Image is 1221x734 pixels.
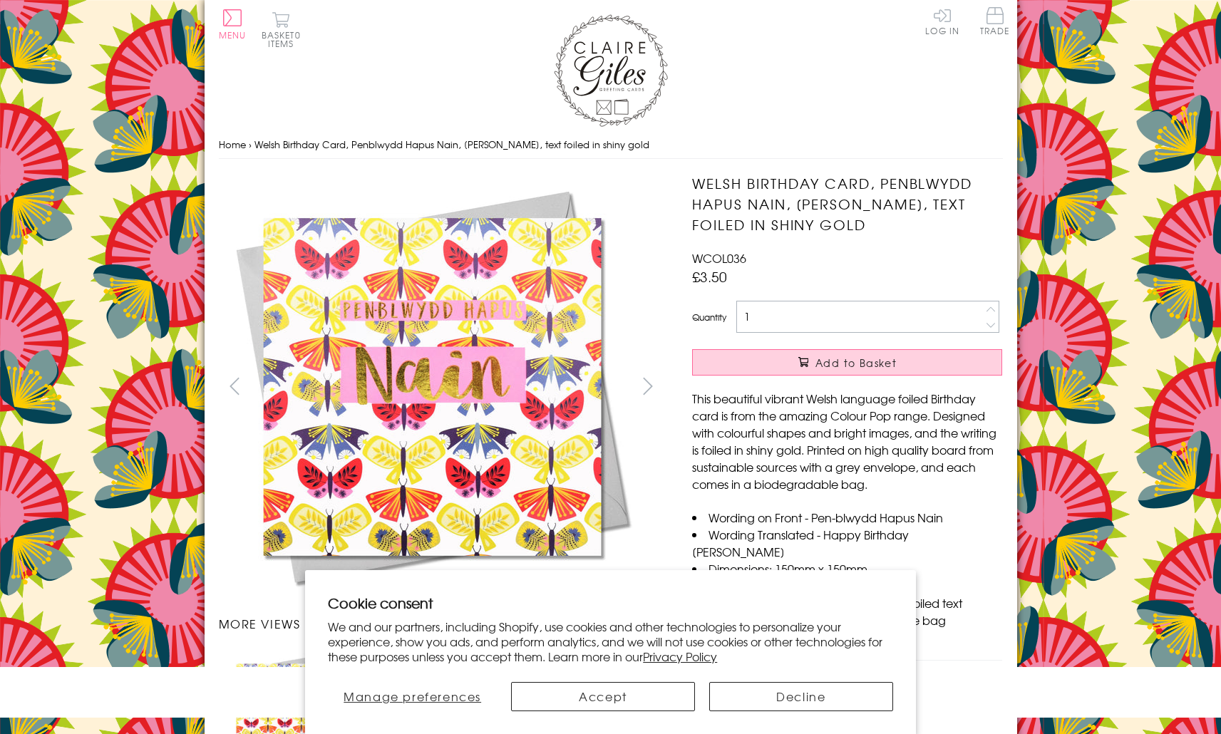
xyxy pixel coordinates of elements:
[328,619,893,663] p: We and our partners, including Shopify, use cookies and other technologies to personalize your ex...
[219,615,664,632] h3: More views
[980,7,1010,38] a: Trade
[980,7,1010,35] span: Trade
[219,29,247,41] span: Menu
[218,173,646,601] img: Welsh Birthday Card, Penblwydd Hapus Nain, Nanna, text foiled in shiny gold
[328,593,893,613] h2: Cookie consent
[692,311,726,324] label: Quantity
[692,526,1002,560] li: Wording Translated - Happy Birthday [PERSON_NAME]
[219,9,247,39] button: Menu
[709,682,893,711] button: Decline
[554,14,668,127] img: Claire Giles Greetings Cards
[219,370,251,402] button: prev
[268,29,301,50] span: 0 items
[925,7,959,35] a: Log In
[328,682,497,711] button: Manage preferences
[511,682,695,711] button: Accept
[664,173,1091,601] img: Welsh Birthday Card, Penblwydd Hapus Nain, Nanna, text foiled in shiny gold
[262,11,301,48] button: Basket0 items
[692,349,1002,376] button: Add to Basket
[344,688,481,705] span: Manage preferences
[249,138,252,151] span: ›
[254,138,649,151] span: Welsh Birthday Card, Penblwydd Hapus Nain, [PERSON_NAME], text foiled in shiny gold
[692,509,1002,526] li: Wording on Front - Pen-blwydd Hapus Nain
[632,370,664,402] button: next
[692,390,1002,492] p: This beautiful vibrant Welsh language foiled Birthday card is from the amazing Colour Pop range. ...
[692,560,1002,577] li: Dimensions: 150mm x 150mm
[815,356,897,370] span: Add to Basket
[643,648,717,665] a: Privacy Policy
[219,130,1003,160] nav: breadcrumbs
[692,249,746,267] span: WCOL036
[219,138,246,151] a: Home
[692,267,727,286] span: £3.50
[692,173,1002,234] h1: Welsh Birthday Card, Penblwydd Hapus Nain, [PERSON_NAME], text foiled in shiny gold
